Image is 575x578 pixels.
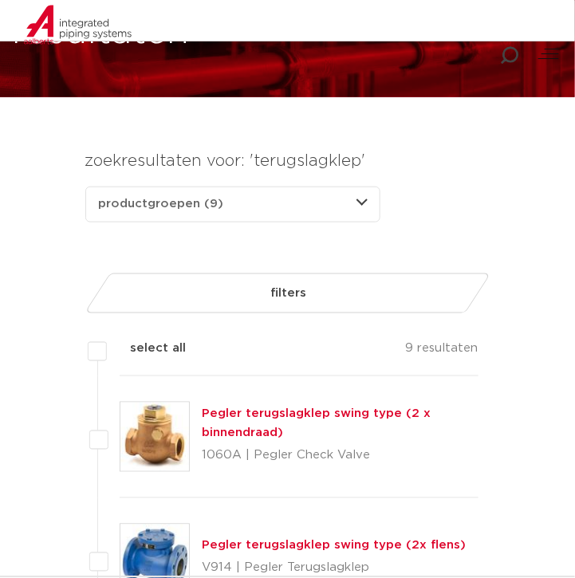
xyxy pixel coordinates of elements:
a: Pegler terugslagklep swing type (2 x binnendraad) [203,408,431,439]
a: Pegler terugslagklep swing type (2x flens) [203,540,467,552]
p: 1060A | Pegler Check Valve [203,443,479,469]
label: select all [107,339,187,358]
span: filters [270,281,305,306]
img: Thumbnail for Pegler terugslagklep swing type (2 x binnendraad) [120,403,189,471]
p: 9 resultaten [406,339,479,364]
h4: zoekresultaten voor: 'terugslagklep' [85,148,490,174]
